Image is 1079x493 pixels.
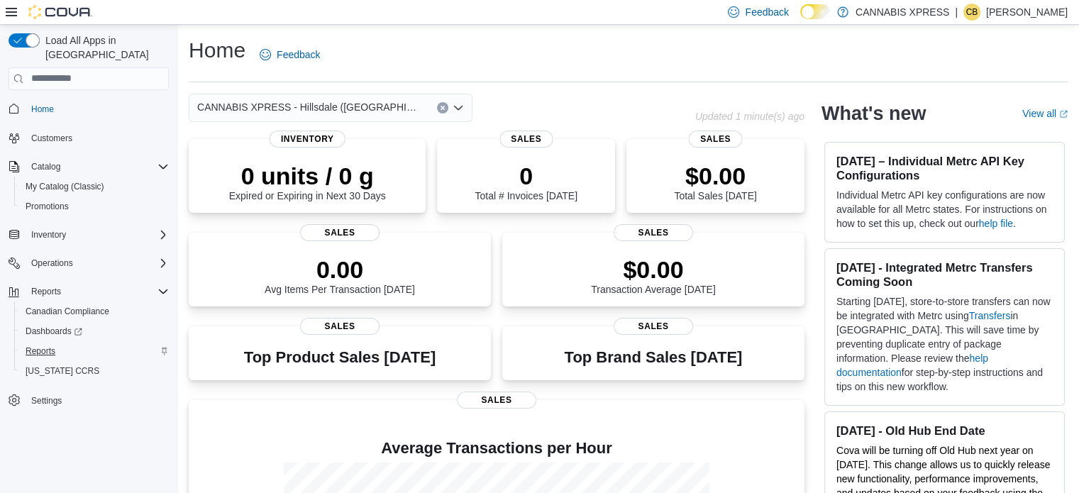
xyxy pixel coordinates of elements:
[20,303,115,320] a: Canadian Compliance
[31,133,72,144] span: Customers
[3,99,175,119] button: Home
[26,255,79,272] button: Operations
[475,162,577,201] div: Total # Invoices [DATE]
[3,157,175,177] button: Catalog
[20,198,169,215] span: Promotions
[836,188,1053,231] p: Individual Metrc API key configurations are now available for all Metrc states. For instructions ...
[969,310,1011,321] a: Transfers
[254,40,326,69] a: Feedback
[800,19,801,20] span: Dark Mode
[836,353,988,378] a: help documentation
[26,306,109,317] span: Canadian Compliance
[31,104,54,115] span: Home
[963,4,980,21] div: Christine Baker
[20,343,169,360] span: Reports
[20,362,169,380] span: Washington CCRS
[979,218,1013,229] a: help file
[836,423,1053,438] h3: [DATE] - Old Hub End Date
[31,229,66,240] span: Inventory
[26,283,169,300] span: Reports
[26,226,169,243] span: Inventory
[14,177,175,196] button: My Catalog (Classic)
[26,158,169,175] span: Catalog
[20,343,61,360] a: Reports
[26,129,169,147] span: Customers
[20,362,105,380] a: [US_STATE] CCRS
[31,161,60,172] span: Catalog
[9,93,169,448] nav: Complex example
[453,102,464,113] button: Open list of options
[277,48,320,62] span: Feedback
[300,224,380,241] span: Sales
[695,111,804,122] p: Updated 1 minute(s) ago
[591,255,716,295] div: Transaction Average [DATE]
[565,349,743,366] h3: Top Brand Sales [DATE]
[31,395,62,406] span: Settings
[20,303,169,320] span: Canadian Compliance
[614,318,693,335] span: Sales
[20,178,169,195] span: My Catalog (Classic)
[28,5,92,19] img: Cova
[499,131,553,148] span: Sales
[689,131,742,148] span: Sales
[200,440,793,457] h4: Average Transactions per Hour
[26,226,72,243] button: Inventory
[836,154,1053,182] h3: [DATE] – Individual Metrc API Key Configurations
[966,4,978,21] span: CB
[26,181,104,192] span: My Catalog (Classic)
[26,391,169,409] span: Settings
[14,341,175,361] button: Reports
[437,102,448,113] button: Clear input
[1059,110,1068,118] svg: External link
[300,318,380,335] span: Sales
[14,321,175,341] a: Dashboards
[800,4,830,19] input: Dark Mode
[26,255,169,272] span: Operations
[674,162,756,190] p: $0.00
[197,99,423,116] span: CANNABIS XPRESS - Hillsdale ([GEOGRAPHIC_DATA])
[189,36,245,65] h1: Home
[836,294,1053,394] p: Starting [DATE], store-to-store transfers can now be integrated with Metrc using in [GEOGRAPHIC_D...
[20,323,169,340] span: Dashboards
[26,283,67,300] button: Reports
[31,257,73,269] span: Operations
[591,255,716,284] p: $0.00
[26,392,67,409] a: Settings
[26,345,55,357] span: Reports
[986,4,1068,21] p: [PERSON_NAME]
[26,130,78,147] a: Customers
[3,282,175,301] button: Reports
[229,162,386,201] div: Expired or Expiring in Next 30 Days
[26,101,60,118] a: Home
[229,162,386,190] p: 0 units / 0 g
[674,162,756,201] div: Total Sales [DATE]
[745,5,788,19] span: Feedback
[244,349,436,366] h3: Top Product Sales [DATE]
[836,260,1053,289] h3: [DATE] - Integrated Metrc Transfers Coming Soon
[40,33,169,62] span: Load All Apps in [GEOGRAPHIC_DATA]
[3,128,175,148] button: Customers
[265,255,415,295] div: Avg Items Per Transaction [DATE]
[955,4,958,21] p: |
[26,158,66,175] button: Catalog
[20,323,88,340] a: Dashboards
[821,102,926,125] h2: What's new
[14,301,175,321] button: Canadian Compliance
[26,201,69,212] span: Promotions
[20,198,74,215] a: Promotions
[26,100,169,118] span: Home
[614,224,693,241] span: Sales
[265,255,415,284] p: 0.00
[270,131,345,148] span: Inventory
[3,253,175,273] button: Operations
[14,361,175,381] button: [US_STATE] CCRS
[457,392,536,409] span: Sales
[14,196,175,216] button: Promotions
[1022,108,1068,119] a: View allExternal link
[475,162,577,190] p: 0
[3,389,175,410] button: Settings
[31,286,61,297] span: Reports
[26,365,99,377] span: [US_STATE] CCRS
[3,225,175,245] button: Inventory
[26,326,82,337] span: Dashboards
